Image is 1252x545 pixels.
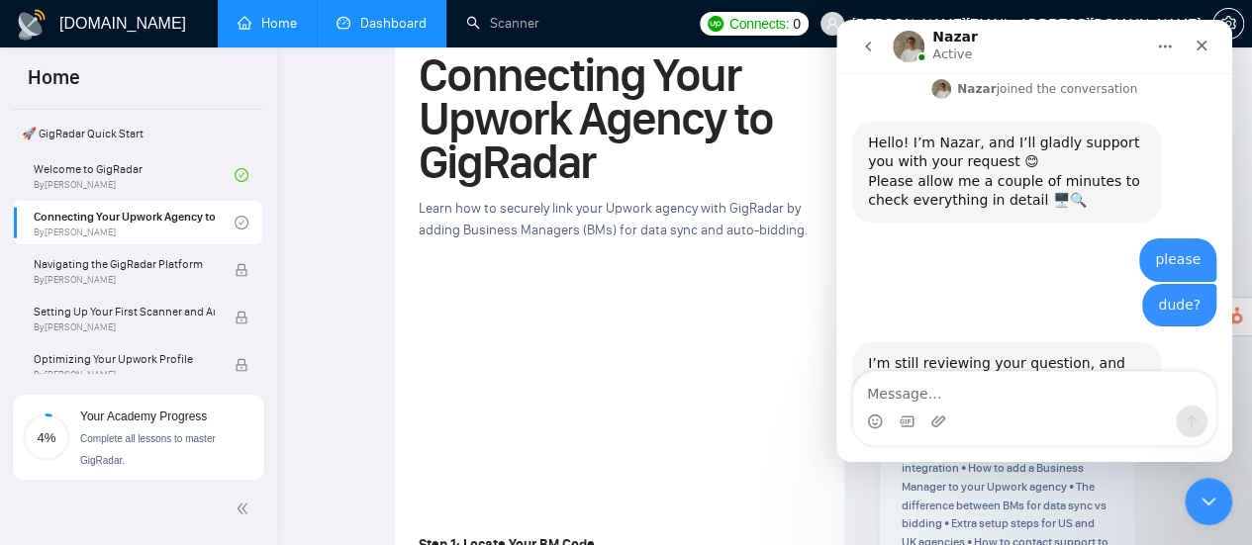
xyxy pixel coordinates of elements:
[16,264,380,323] div: ericson@bestcrmexperts.com says…
[322,276,364,296] div: dude?
[12,63,96,105] span: Home
[16,219,380,264] div: ericson@bestcrmexperts.com says…
[80,433,216,466] span: Complete all lessons to master GigRadar.
[95,59,115,79] img: Profile image for Nazar
[121,60,301,78] div: joined the conversation
[62,394,78,409] button: Gif picker
[14,114,262,153] span: 🚀 GigRadar Quick Start
[836,20,1232,462] iframe: Intercom live chat
[17,352,379,386] textarea: Message…
[1185,478,1232,525] iframe: Intercom live chat
[306,264,380,308] div: dude?
[793,13,801,35] span: 0
[32,152,309,191] div: Please allow me a couple of minutes to check everything in detail 🖥️🔍
[32,114,309,152] div: Hello! I’m Nazar, and I’ll gladly support you with your request 😊
[23,430,70,443] span: 4%
[94,394,110,409] button: Upload attachment
[34,369,215,381] span: By [PERSON_NAME]
[337,15,427,32] a: dashboardDashboard
[419,200,808,238] span: Learn how to securely link your Upwork agency with GigRadar by adding Business Managers (BMs) for...
[1212,16,1244,32] a: setting
[34,254,215,274] span: Navigating the GigRadar Platform
[419,53,820,184] h1: Connecting Your Upwork Agency to GigRadar
[235,216,248,229] span: check-circle
[16,322,380,420] div: Nazar says…
[1212,8,1244,40] button: setting
[235,358,248,372] span: lock
[121,62,159,76] b: Nazar
[1213,16,1243,32] span: setting
[32,334,309,393] div: I’m still reviewing your question, and I’ll get back to you with a response as soon as I’m ready.
[238,15,297,32] a: homeHome
[34,349,215,369] span: Optimizing Your Upwork Profile
[31,394,47,409] button: Emoji picker
[16,322,325,405] div: I’m still reviewing your question, and I’ll get back to you with a response as soon as I’m ready.
[16,102,380,219] div: Nazar says…
[825,17,839,31] span: user
[34,274,215,286] span: By [PERSON_NAME]
[466,15,539,32] a: searchScanner
[339,386,371,417] button: Send a message…
[319,230,364,250] div: please
[34,201,235,244] a: Connecting Your Upwork Agency to GigRadarBy[PERSON_NAME]
[34,321,215,333] span: By [PERSON_NAME]
[16,102,325,203] div: Hello! I’m Nazar, and I’ll gladly support you with your request 😊Please allow me a couple of minu...
[236,499,255,518] span: double-left
[34,153,235,197] a: Welcome to GigRadarBy[PERSON_NAME]
[80,409,207,423] span: Your Academy Progress
[34,302,215,321] span: Setting Up Your First Scanner and Auto-Bidder
[235,168,248,182] span: check-circle
[708,16,723,32] img: upwork-logo.png
[235,311,248,324] span: lock
[729,13,789,35] span: Connects:
[303,219,380,262] div: please
[16,9,48,41] img: logo
[235,263,248,277] span: lock
[16,56,380,102] div: Nazar says…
